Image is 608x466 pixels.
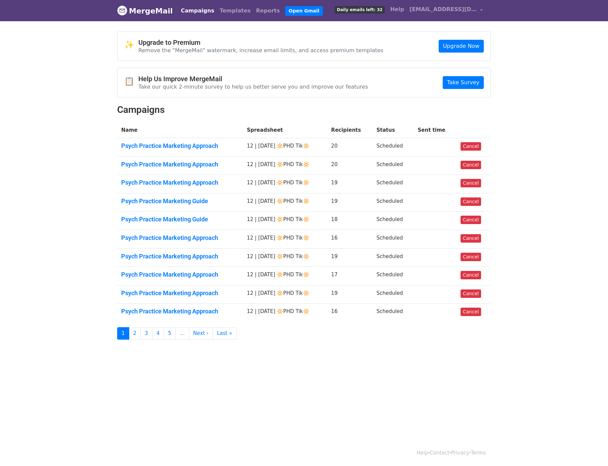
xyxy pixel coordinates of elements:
[129,327,141,340] a: 2
[117,4,173,18] a: MergeMail
[327,138,373,157] td: 20
[243,156,327,175] td: 12 | [DATE] 🔆PHD Tik🔆
[189,327,213,340] a: Next ›
[124,40,138,50] span: ✨
[140,327,153,340] a: 3
[243,175,327,193] td: 12 | [DATE] 🔆PHD Tik🔆
[327,156,373,175] td: 20
[461,197,481,206] a: Cancel
[471,450,486,456] a: Terms
[121,179,239,186] a: Psych Practice Marketing Approach
[217,4,253,18] a: Templates
[254,4,283,18] a: Reports
[372,175,414,193] td: Scheduled
[372,267,414,285] td: Scheduled
[243,285,327,304] td: 12 | [DATE] 🔆PHD Tik🔆
[243,138,327,157] td: 12 | [DATE] 🔆PHD Tik🔆
[327,212,373,230] td: 18
[335,6,385,13] span: Daily emails left: 32
[285,6,323,16] a: Open Gmail
[461,216,481,224] a: Cancel
[138,75,368,83] h4: Help Us Improve MergeMail
[121,271,239,278] a: Psych Practice Marketing Approach
[243,267,327,285] td: 12 | [DATE] 🔆PHD Tik🔆
[387,3,407,16] a: Help
[461,234,481,243] a: Cancel
[138,47,383,54] p: Remove the "MergeMail" watermark, increase email limits, and access premium templates
[121,234,239,242] a: Psych Practice Marketing Approach
[121,253,239,260] a: Psych Practice Marketing Approach
[443,76,484,89] a: Take Survey
[461,142,481,151] a: Cancel
[430,450,449,456] a: Contact
[121,197,239,205] a: Psych Practice Marketing Guide
[243,248,327,267] td: 12 | [DATE] 🔆PHD Tik🔆
[461,289,481,298] a: Cancel
[152,327,164,340] a: 4
[461,161,481,169] a: Cancel
[327,193,373,212] td: 19
[372,304,414,322] td: Scheduled
[414,122,457,138] th: Sent time
[138,38,383,46] h4: Upgrade to Premium
[212,327,236,340] a: Last »
[178,4,217,18] a: Campaigns
[372,122,414,138] th: Status
[327,267,373,285] td: 17
[243,193,327,212] td: 12 | [DATE] 🔆PHD Tik🔆
[138,83,368,90] p: Take our quick 2-minute survey to help us better serve you and improve our features
[243,304,327,322] td: 12 | [DATE] 🔆PHD Tik🔆
[451,450,469,456] a: Privacy
[327,175,373,193] td: 19
[121,142,239,150] a: Psych Practice Marketing Approach
[124,76,138,86] span: 📋
[461,253,481,261] a: Cancel
[327,230,373,249] td: 16
[372,193,414,212] td: Scheduled
[117,5,127,15] img: MergeMail logo
[409,5,477,13] span: [EMAIL_ADDRESS][DOMAIN_NAME]
[327,122,373,138] th: Recipients
[461,271,481,279] a: Cancel
[327,248,373,267] td: 19
[121,308,239,315] a: Psych Practice Marketing Approach
[117,104,491,116] h2: Campaigns
[117,122,243,138] th: Name
[372,156,414,175] td: Scheduled
[121,216,239,223] a: Psych Practice Marketing Guide
[121,289,239,297] a: Psych Practice Marketing Approach
[372,248,414,267] td: Scheduled
[332,3,387,16] a: Daily emails left: 32
[327,285,373,304] td: 19
[372,212,414,230] td: Scheduled
[243,230,327,249] td: 12 | [DATE] 🔆PHD Tik🔆
[243,122,327,138] th: Spreadsheet
[439,40,484,53] a: Upgrade Now
[417,450,428,456] a: Help
[407,3,485,19] a: [EMAIL_ADDRESS][DOMAIN_NAME]
[117,327,129,340] a: 1
[461,308,481,316] a: Cancel
[327,304,373,322] td: 16
[164,327,176,340] a: 5
[243,212,327,230] td: 12 | [DATE] 🔆PHD Tik🔆
[372,230,414,249] td: Scheduled
[461,179,481,187] a: Cancel
[372,285,414,304] td: Scheduled
[372,138,414,157] td: Scheduled
[121,161,239,168] a: Psych Practice Marketing Approach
